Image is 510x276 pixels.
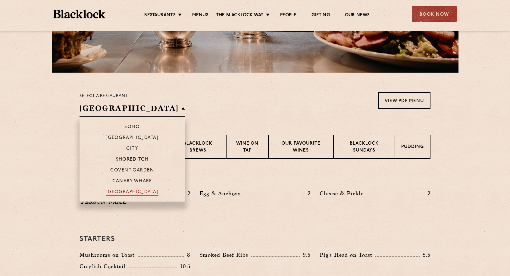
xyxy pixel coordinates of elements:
[80,174,430,182] h3: Pre Chop Bites
[177,262,190,270] p: 10.5
[106,135,158,141] p: [GEOGRAPHIC_DATA]
[320,251,375,259] p: Pig's Head on Toast
[80,262,129,271] p: Crayfish Cocktail
[412,6,457,22] div: Book Now
[320,189,367,198] p: Cheese & Pickle
[184,190,190,197] p: 2
[300,251,311,259] p: 9.5
[144,12,176,19] a: Restaurants
[280,12,296,19] a: People
[340,140,389,155] p: Blacklock Sundays
[53,10,105,18] img: BL_Textured_Logo-footer-cropped.svg
[112,179,152,185] p: Canary Wharf
[275,140,327,155] p: Our favourite wines
[199,251,251,259] p: Smoked Beef Ribs
[80,251,138,259] p: Mushrooms on Toast
[199,189,243,198] p: Egg & Anchovy
[401,144,424,151] p: Pudding
[116,157,149,163] p: Shoreditch
[420,251,430,259] p: 8.5
[345,12,370,19] a: Our News
[80,92,185,100] p: Select a restaurant
[126,146,138,152] p: City
[192,12,208,19] a: Menus
[184,251,190,259] p: 8
[106,190,158,196] p: [GEOGRAPHIC_DATA]
[80,103,185,117] h2: [GEOGRAPHIC_DATA]
[311,12,330,19] a: Gifting
[233,140,262,155] p: Wine on Tap
[305,190,311,197] p: 2
[216,12,264,19] a: The Blacklock Way
[124,124,140,130] p: Soho
[80,235,430,243] h3: Starters
[176,140,220,155] p: Blacklock Brews
[378,92,430,109] a: View PDF Menu
[110,168,154,174] p: Covent Garden
[424,190,430,197] p: 2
